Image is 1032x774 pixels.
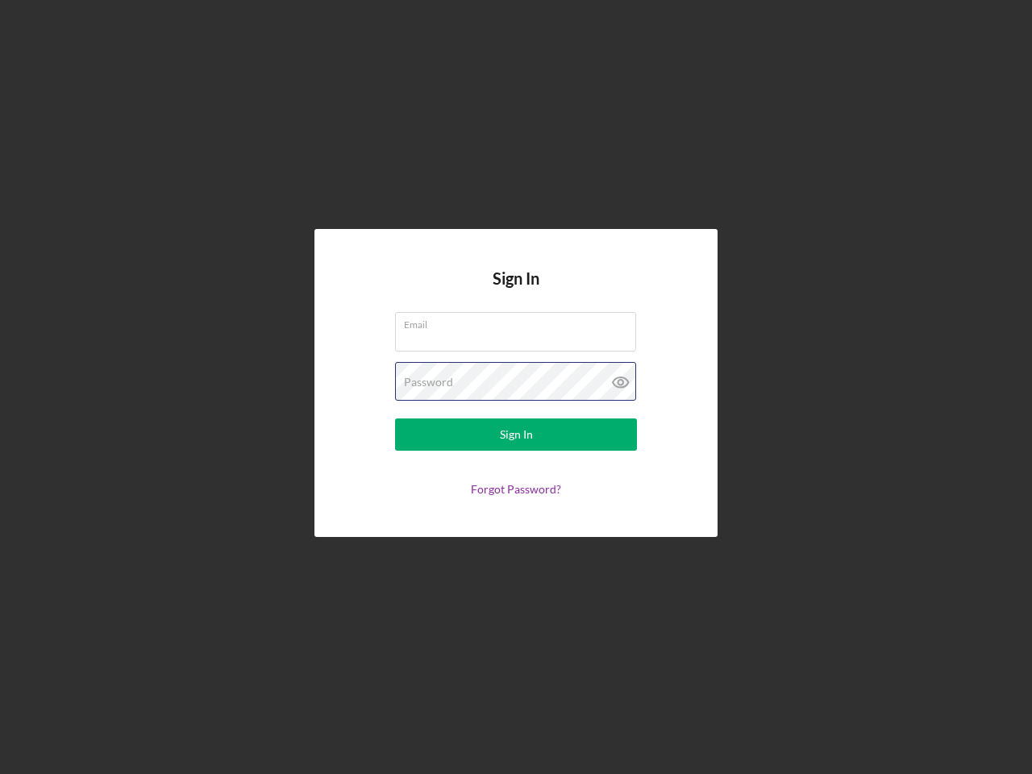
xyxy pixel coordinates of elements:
[500,418,533,451] div: Sign In
[404,313,636,331] label: Email
[493,269,539,312] h4: Sign In
[404,376,453,389] label: Password
[395,418,637,451] button: Sign In
[471,482,561,496] a: Forgot Password?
